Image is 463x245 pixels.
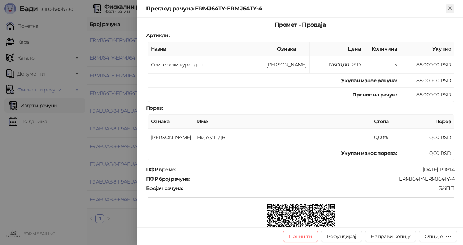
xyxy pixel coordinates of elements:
[352,91,397,98] strong: Пренос на рачун :
[419,231,457,242] button: Опције
[148,115,194,129] th: Ознака
[263,42,310,56] th: Ознака
[364,56,400,74] td: 5
[364,42,400,56] th: Количина
[400,88,454,102] td: 88.000,00 RSD
[148,129,194,146] td: [PERSON_NAME]
[146,4,446,13] div: Преглед рачуна ERMJ64TY-ERMJ64TY-4
[425,233,443,240] div: Опције
[400,56,454,74] td: 88.000,00 RSD
[194,115,371,129] th: Име
[400,74,454,88] td: 88.000,00 RSD
[263,56,310,74] td: [PERSON_NAME]
[371,233,410,240] span: Направи копију
[148,56,263,74] td: Скиперски курс -дан
[400,42,454,56] th: Укупно
[194,129,371,146] td: Није у ПДВ
[371,115,400,129] th: Стопа
[400,146,454,160] td: 0,00 RSD
[146,185,183,192] strong: Бројач рачуна :
[341,150,397,156] strong: Укупан износ пореза:
[146,32,169,39] strong: Артикли :
[400,129,454,146] td: 0,00 RSD
[400,115,454,129] th: Порез
[146,176,190,182] strong: ПФР број рачуна :
[269,21,332,28] span: Промет - Продаја
[365,231,416,242] button: Направи копију
[283,231,318,242] button: Поништи
[310,56,364,74] td: 17.600,00 RSD
[321,231,362,242] button: Рефундирај
[371,129,400,146] td: 0,00%
[310,42,364,56] th: Цена
[177,166,455,173] div: [DATE] 13:18:14
[446,4,454,13] button: Close
[146,166,176,173] strong: ПФР време :
[148,42,263,56] th: Назив
[183,185,455,192] div: 3/4ПП
[146,105,163,111] strong: Порез :
[190,176,455,182] div: ERMJ64TY-ERMJ64TY-4
[341,77,397,84] strong: Укупан износ рачуна :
